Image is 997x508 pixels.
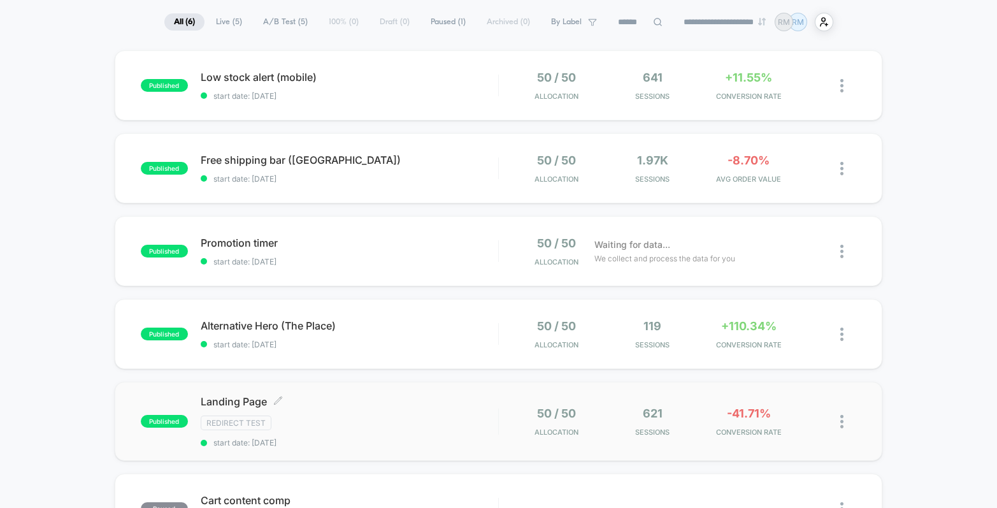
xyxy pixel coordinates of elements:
img: close [840,162,843,175]
span: Allocation [534,258,578,266]
input: Seek [10,242,501,254]
img: close [840,245,843,258]
span: Promotion timer [201,236,498,249]
span: 50 / 50 [537,319,576,333]
span: Low stock alert (mobile) [201,71,498,83]
span: start date: [DATE] [201,438,498,447]
span: Allocation [534,340,578,349]
div: Duration [358,263,392,277]
span: 119 [643,319,661,333]
span: 621 [643,407,663,420]
span: -8.70% [728,154,770,167]
span: 50 / 50 [537,71,576,84]
span: 50 / 50 [537,407,576,420]
span: start date: [DATE] [201,174,498,184]
span: start date: [DATE] [201,257,498,266]
span: published [141,162,188,175]
p: RM [778,17,790,27]
span: -41.71% [727,407,771,420]
span: published [141,245,188,258]
span: Sessions [608,175,698,184]
span: +11.55% [725,71,772,84]
div: Current time [327,263,356,277]
span: CONVERSION RATE [704,340,794,349]
span: We collect and process the data for you [594,252,735,265]
span: published [141,79,188,92]
span: Sessions [608,340,698,349]
button: Play, NEW DEMO 2025-VEED.mp4 [239,128,269,159]
span: A/B Test ( 5 ) [254,13,317,31]
span: published [141,328,188,340]
span: All ( 6 ) [164,13,204,31]
img: end [758,18,766,25]
span: Paused ( 1 ) [421,13,475,31]
span: Allocation [534,92,578,101]
img: close [840,79,843,92]
span: Allocation [534,175,578,184]
span: 50 / 50 [537,236,576,250]
span: Sessions [608,428,698,437]
span: Cart content comp [201,494,498,507]
span: Live ( 5 ) [206,13,252,31]
img: close [840,328,843,341]
span: By Label [551,17,582,27]
span: Waiting for data... [594,238,670,252]
input: Volume [417,264,455,276]
span: start date: [DATE] [201,340,498,349]
span: 1.97k [637,154,668,167]
span: 50 / 50 [537,154,576,167]
span: CONVERSION RATE [704,92,794,101]
span: Allocation [534,428,578,437]
p: RM [792,17,804,27]
span: published [141,415,188,428]
button: Play, NEW DEMO 2025-VEED.mp4 [6,259,27,280]
span: Alternative Hero (The Place) [201,319,498,332]
span: Free shipping bar ([GEOGRAPHIC_DATA]) [201,154,498,166]
span: Landing Page [201,395,498,408]
span: 641 [643,71,663,84]
span: +110.34% [721,319,777,333]
span: Sessions [608,92,698,101]
span: AVG ORDER VALUE [704,175,794,184]
span: start date: [DATE] [201,91,498,101]
span: Redirect Test [201,416,271,430]
img: close [840,415,843,428]
span: CONVERSION RATE [704,428,794,437]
